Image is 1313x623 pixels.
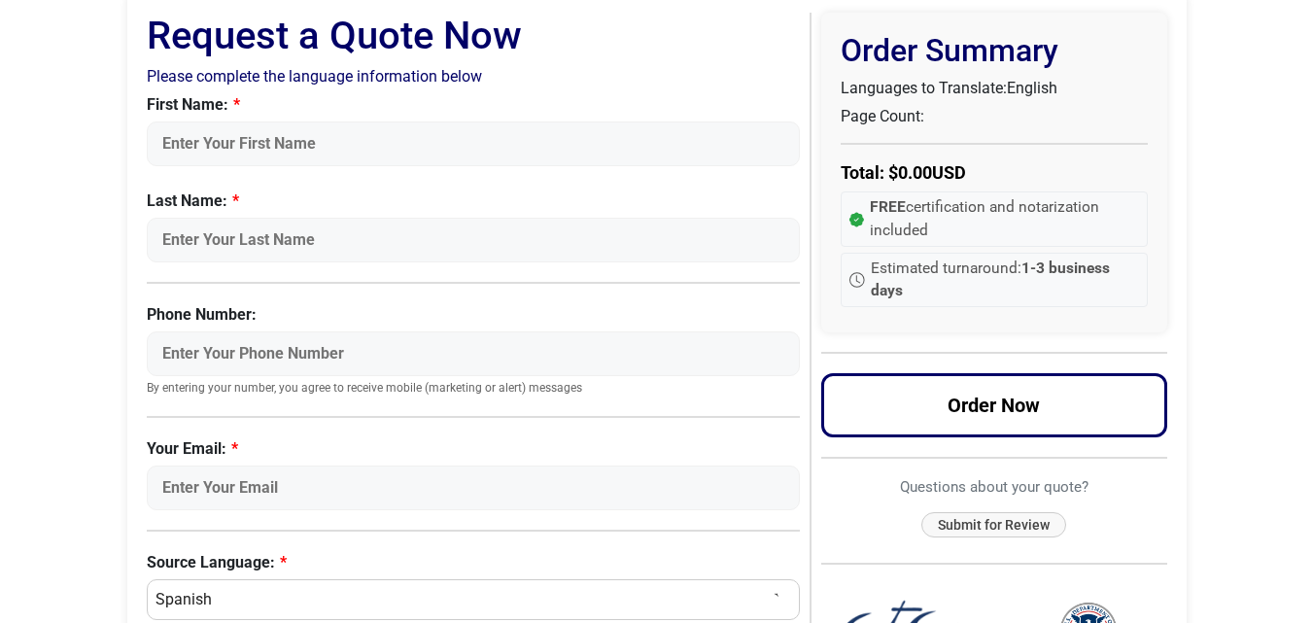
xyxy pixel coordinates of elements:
[841,159,1148,186] p: Total: $ USD
[147,121,801,166] input: Enter Your First Name
[147,67,801,86] h2: Please complete the language information below
[841,105,1148,128] p: Page Count:
[821,13,1167,332] div: Order Summary
[147,466,801,510] input: Enter Your Email
[841,32,1148,69] h2: Order Summary
[921,512,1066,538] button: Submit for Review
[147,381,801,397] small: By entering your number, you agree to receive mobile (marketing or alert) messages
[147,13,801,59] h1: Request a Quote Now
[147,331,801,376] input: Enter Your Phone Number
[1007,79,1057,97] span: English
[147,303,801,327] label: Phone Number:
[898,162,932,183] span: 0.00
[821,478,1167,496] h6: Questions about your quote?
[147,551,801,574] label: Source Language:
[147,190,801,213] label: Last Name:
[147,93,801,117] label: First Name:
[871,258,1139,303] span: Estimated turnaround:
[147,437,801,461] label: Your Email:
[870,196,1139,242] span: certification and notarization included
[870,198,906,216] strong: FREE
[841,77,1148,100] p: Languages to Translate:
[147,218,801,262] input: Enter Your Last Name
[821,373,1167,437] button: Order Now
